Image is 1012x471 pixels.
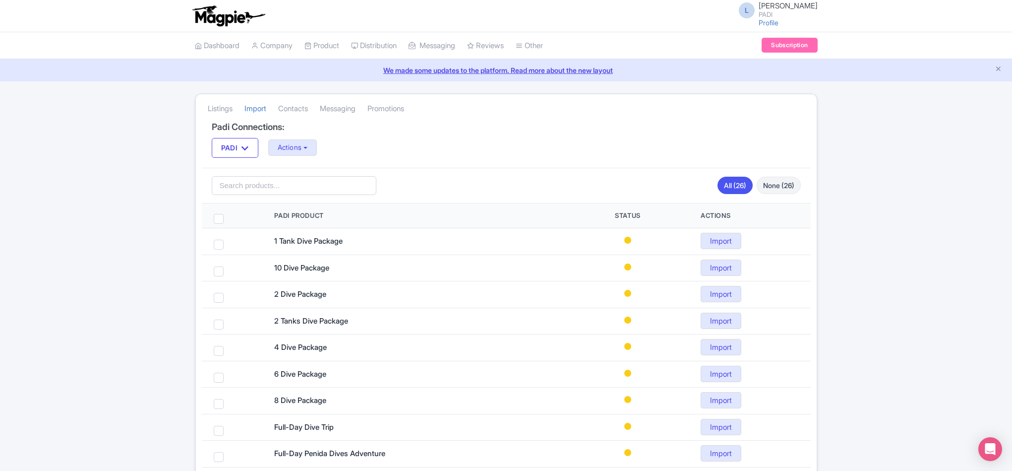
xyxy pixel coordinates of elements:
[278,95,308,123] a: Contacts
[195,32,239,60] a: Dashboard
[251,32,293,60] a: Company
[701,260,741,276] a: Import
[274,342,423,353] div: 4 Dive Package
[274,395,423,406] div: 8 Dive Package
[701,445,741,462] a: Import
[367,95,404,123] a: Promotions
[320,95,356,123] a: Messaging
[701,366,741,382] a: Import
[190,5,267,27] img: logo-ab69f6fb50320c5b225c76a69d11143b.png
[701,286,741,302] a: Import
[717,177,753,194] a: All (26)
[274,289,423,300] div: 2 Dive Package
[274,316,423,327] div: 2 Tanks Dive Package
[212,138,258,158] button: PADI
[567,203,689,228] th: Status
[274,236,423,247] div: 1 Tank Dive Package
[208,95,233,123] a: Listings
[274,422,423,433] div: Full-Day Dive Trip
[757,177,801,194] a: None (26)
[701,233,741,249] a: Import
[701,419,741,435] a: Import
[212,176,377,195] input: Search products...
[516,32,543,60] a: Other
[467,32,504,60] a: Reviews
[244,95,266,123] a: Import
[978,437,1002,461] div: Open Intercom Messenger
[304,32,339,60] a: Product
[995,64,1002,75] button: Close announcement
[274,448,423,460] div: Full-Day Penida Dives Adventure
[409,32,455,60] a: Messaging
[689,203,811,228] th: Actions
[351,32,397,60] a: Distribution
[701,339,741,355] a: Import
[701,313,741,329] a: Import
[701,392,741,408] a: Import
[274,263,423,274] div: 10 Dive Package
[739,2,755,18] span: L
[212,122,801,132] h4: Padi Connections:
[268,139,317,156] button: Actions
[759,11,818,18] small: PADI
[6,65,1006,75] a: We made some updates to the platform. Read more about the new layout
[762,38,817,53] a: Subscription
[274,369,423,380] div: 6 Dive Package
[759,18,778,27] a: Profile
[733,2,818,18] a: L [PERSON_NAME] PADI
[759,1,818,10] span: [PERSON_NAME]
[262,203,567,228] th: Padi Product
